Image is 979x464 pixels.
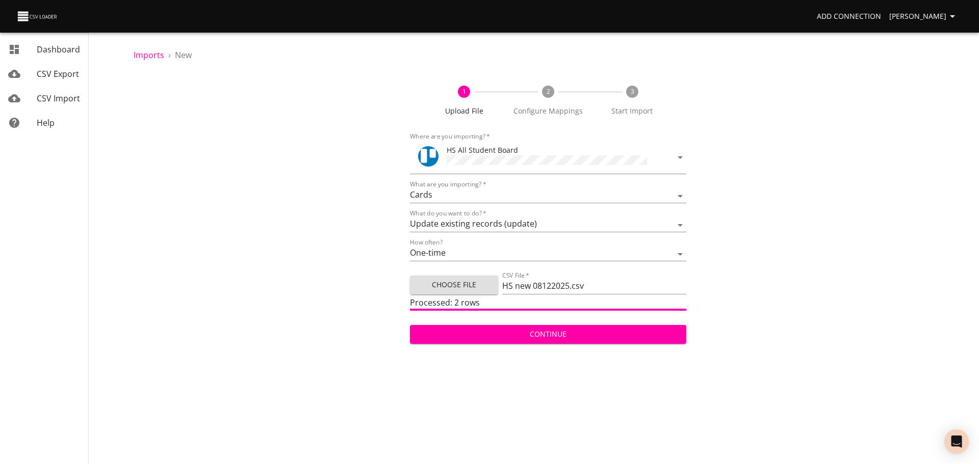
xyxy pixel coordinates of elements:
label: How often? [410,239,443,245]
button: [PERSON_NAME] [885,7,963,26]
button: Choose File [410,276,498,294]
span: Upload File [426,106,502,116]
label: CSV File [502,272,529,279]
span: Dashboard [37,44,80,55]
div: Tool [418,146,439,167]
span: New [175,49,192,61]
text: 2 [546,87,550,96]
span: Add Connection [817,10,881,23]
span: Processed: 2 rows [410,297,480,308]
span: Start Import [594,106,670,116]
a: Add Connection [813,7,885,26]
span: Help [37,117,55,128]
button: Continue [410,325,686,344]
span: CSV Export [37,68,79,79]
span: CSV Import [37,93,80,104]
div: Open Intercom Messenger [944,429,969,454]
a: Imports [134,49,164,61]
label: What are you importing? [410,181,486,187]
span: Choose File [418,279,490,291]
span: Continue [418,328,678,341]
img: CSV Loader [16,9,59,23]
div: ToolHS All Student Board [410,141,686,174]
text: 3 [630,87,634,96]
li: › [168,49,171,61]
text: 1 [462,87,466,96]
img: Trello [418,146,439,167]
span: HS All Student Board [447,145,518,155]
span: Configure Mappings [510,106,586,116]
label: What do you want to do? [410,210,486,216]
span: [PERSON_NAME] [889,10,959,23]
label: Where are you importing? [410,133,490,140]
